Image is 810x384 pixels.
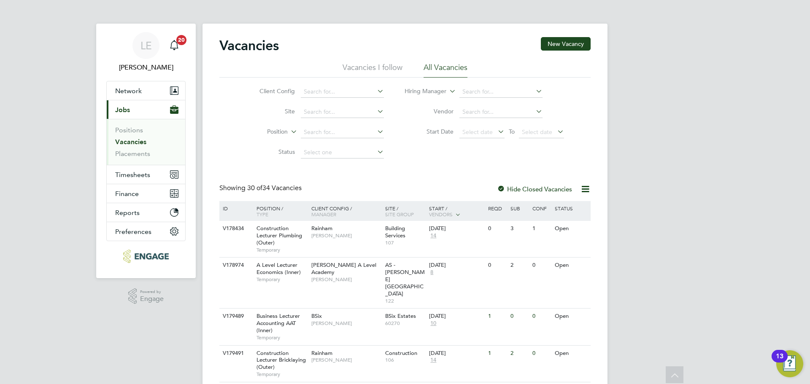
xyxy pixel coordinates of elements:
[429,320,437,327] span: 10
[311,211,336,218] span: Manager
[301,147,384,158] input: Select one
[508,221,530,236] div: 3
[508,258,530,273] div: 2
[221,258,250,273] div: V178974
[405,128,454,135] label: Start Date
[429,262,484,269] div: [DATE]
[247,184,262,192] span: 30 of
[140,288,164,295] span: Powered by
[311,349,332,357] span: Rainham
[309,201,383,221] div: Client Config /
[506,126,517,137] span: To
[107,184,185,203] button: Finance
[429,232,437,239] span: 14
[486,201,508,215] div: Reqd
[424,62,467,78] li: All Vacancies
[462,128,493,136] span: Select date
[459,106,543,118] input: Search for...
[553,221,589,236] div: Open
[256,349,306,371] span: Construction Lecturer Bricklaying (Outer)
[311,312,322,320] span: BSix
[385,298,425,304] span: 122
[221,346,250,361] div: V179491
[508,201,530,215] div: Sub
[522,128,552,136] span: Select date
[115,171,150,179] span: Timesheets
[301,126,384,138] input: Search for...
[115,138,146,146] a: Vacancies
[385,320,425,327] span: 60270
[429,225,484,232] div: [DATE]
[246,87,295,95] label: Client Config
[256,312,300,334] span: Business Lecturer Accounting AAT (Inner)
[128,288,164,304] a: Powered byEngage
[256,276,307,283] span: Temporary
[107,119,185,165] div: Jobs
[385,357,425,363] span: 106
[429,350,484,357] div: [DATE]
[385,349,417,357] span: Construction
[140,295,164,303] span: Engage
[115,209,140,217] span: Reports
[311,225,332,232] span: Rainham
[530,258,552,273] div: 0
[221,221,250,236] div: V178434
[776,350,803,377] button: Open Resource Center, 13 new notifications
[107,203,185,222] button: Reports
[246,148,295,156] label: Status
[106,62,186,73] span: Laurence Elkington
[385,312,416,320] span: BSix Estates
[239,128,288,136] label: Position
[383,201,427,221] div: Site /
[530,201,552,215] div: Conf
[256,371,307,378] span: Temporary
[343,62,402,78] li: Vacancies I follow
[553,346,589,361] div: Open
[107,81,185,100] button: Network
[541,37,591,51] button: New Vacancy
[301,106,384,118] input: Search for...
[530,346,552,361] div: 0
[405,107,454,115] label: Vendor
[385,225,405,239] span: Building Services
[301,86,384,98] input: Search for...
[553,309,589,324] div: Open
[250,201,309,221] div: Position /
[385,239,425,246] span: 107
[106,32,186,73] a: LE[PERSON_NAME]
[256,247,307,253] span: Temporary
[427,201,486,222] div: Start /
[459,86,543,98] input: Search for...
[247,184,302,192] span: 34 Vacancies
[429,357,437,364] span: 14
[246,107,295,115] label: Site
[115,106,130,114] span: Jobs
[553,258,589,273] div: Open
[553,201,589,215] div: Status
[115,150,150,158] a: Placements
[221,309,250,324] div: V179489
[96,24,196,278] nav: Main navigation
[115,126,143,134] a: Positions
[311,320,381,327] span: [PERSON_NAME]
[385,211,414,218] span: Site Group
[486,258,508,273] div: 0
[107,165,185,184] button: Timesheets
[140,40,152,51] span: LE
[486,346,508,361] div: 1
[385,261,425,297] span: AS - [PERSON_NAME][GEOGRAPHIC_DATA]
[123,250,168,263] img: huntereducation-logo-retina.png
[219,37,279,54] h2: Vacancies
[256,334,307,341] span: Temporary
[107,100,185,119] button: Jobs
[311,232,381,239] span: [PERSON_NAME]
[115,228,151,236] span: Preferences
[221,201,250,215] div: ID
[311,276,381,283] span: [PERSON_NAME]
[311,261,376,276] span: [PERSON_NAME] A Level Academy
[429,211,453,218] span: Vendors
[256,261,301,276] span: A Level Lecturer Economics (Inner)
[398,87,446,96] label: Hiring Manager
[256,211,268,218] span: Type
[776,356,783,367] div: 13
